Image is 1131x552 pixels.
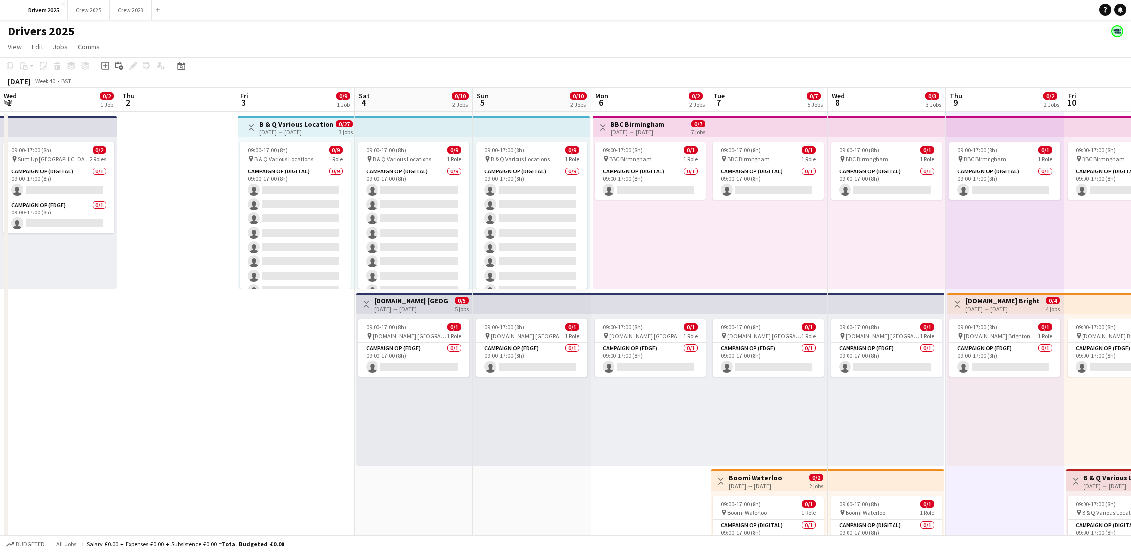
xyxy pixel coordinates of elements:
span: Boomi Waterloo [846,509,885,516]
span: 09:00-17:00 (8h) [1076,323,1116,331]
span: BBC Birmngham [609,155,652,163]
button: Crew 2025 [68,0,110,20]
div: [DATE] → [DATE] [729,482,782,490]
span: BBC Birmngham [964,155,1006,163]
a: View [4,41,26,53]
a: Comms [74,41,104,53]
span: 09:00-17:00 (8h) [721,323,761,331]
span: 0/1 [802,500,816,508]
span: Comms [78,42,100,51]
span: 1 Role [565,155,579,163]
span: Boomi Waterloo [727,509,767,516]
div: 2 jobs [809,481,823,490]
app-card-role: Campaign Op (Digital)0/109:00-17:00 (8h) [949,166,1060,200]
span: 0/1 [1038,323,1052,331]
app-card-role: Campaign Op (Edge)0/109:00-17:00 (8h) [949,343,1060,377]
span: 0/1 [684,323,698,331]
span: Jobs [53,42,68,51]
h3: [DOMAIN_NAME] [GEOGRAPHIC_DATA] [374,297,448,305]
span: 6 [594,97,608,108]
span: 09:00-17:00 (8h) [603,323,643,331]
span: Fri [240,91,248,100]
span: 0/9 [565,146,579,154]
app-card-role: Campaign Op (Digital)0/109:00-17:00 (8h) [3,166,114,200]
div: [DATE] → [DATE] [374,305,448,313]
span: 09:00-17:00 (8h) [957,323,997,331]
a: Edit [28,41,47,53]
div: 1 Job [337,101,350,108]
span: 0/2 [100,92,114,100]
span: 09:00-17:00 (8h) [484,323,524,331]
div: 09:00-17:00 (8h)0/9 B & Q Various Locations1 RoleCampaign Op (Digital)0/909:00-17:00 (8h) [476,142,587,289]
span: 0/1 [920,323,934,331]
span: 1 Role [801,509,816,516]
div: 5 jobs [455,304,469,313]
app-job-card: 09:00-17:00 (8h)0/1 [DOMAIN_NAME] [GEOGRAPHIC_DATA]1 RoleCampaign Op (Edge)0/109:00-17:00 (8h) [358,319,469,377]
span: 1 Role [920,155,934,163]
span: 8 [830,97,845,108]
span: Budgeted [16,541,45,548]
div: 2 Jobs [689,101,705,108]
span: 0/9 [336,92,350,100]
span: 0/1 [802,323,816,331]
div: 1 Job [100,101,113,108]
span: 0/1 [802,146,816,154]
span: B & Q Various Locations [491,155,550,163]
h3: B & Q Various Locations [259,120,333,128]
h3: Boomi Waterloo [729,473,782,482]
span: Mon [595,91,608,100]
span: 0/3 [925,92,939,100]
span: 09:00-17:00 (8h) [839,146,879,154]
span: 2 [121,97,135,108]
span: BBC Birmngham [727,155,770,163]
span: Sun [477,91,489,100]
button: Drivers 2025 [20,0,68,20]
span: 09:00-17:00 (8h) [721,500,761,508]
span: 1 Role [447,332,461,340]
span: 1 Role [683,155,698,163]
div: 09:00-17:00 (8h)0/2 Sum Up [GEOGRAPHIC_DATA]2 RolesCampaign Op (Digital)0/109:00-17:00 (8h) Campa... [3,142,114,233]
span: Wed [4,91,17,100]
a: Jobs [49,41,72,53]
app-job-card: 09:00-17:00 (8h)0/1 BBC Birmngham1 RoleCampaign Op (Digital)0/109:00-17:00 (8h) [949,142,1060,200]
span: 0/1 [920,500,934,508]
span: 1 Role [329,155,343,163]
app-card-role: Campaign Op (Digital)0/109:00-17:00 (8h) [595,166,706,200]
span: 9 [948,97,962,108]
span: 0/2 [809,474,823,481]
app-card-role: Campaign Op (Edge)0/109:00-17:00 (8h) [831,343,942,377]
div: Salary £0.00 + Expenses £0.00 + Subsistence £0.00 = [87,540,284,548]
span: B & Q Various Locations [373,155,431,163]
span: 0/27 [336,120,353,127]
span: [DOMAIN_NAME] [GEOGRAPHIC_DATA] [491,332,565,340]
span: 0/7 [691,120,705,127]
span: 1 Role [683,332,698,340]
span: B & Q Various Locations [254,155,313,163]
app-card-role: Campaign Op (Edge)0/109:00-17:00 (8h) [3,200,114,233]
app-job-card: 09:00-17:00 (8h)0/9 B & Q Various Locations1 RoleCampaign Op (Digital)0/909:00-17:00 (8h) [358,142,469,289]
span: 1 Role [447,155,461,163]
div: 2 Jobs [452,101,468,108]
app-job-card: 09:00-17:00 (8h)0/1 [DOMAIN_NAME] [GEOGRAPHIC_DATA]1 RoleCampaign Op (Edge)0/109:00-17:00 (8h) [713,319,824,377]
span: [DOMAIN_NAME] [GEOGRAPHIC_DATA] [846,332,920,340]
span: 0/2 [689,92,703,100]
span: 09:00-17:00 (8h) [603,146,643,154]
span: [DOMAIN_NAME] [GEOGRAPHIC_DATA] [373,332,447,340]
app-job-card: 09:00-17:00 (8h)0/9 B & Q Various Locations1 RoleCampaign Op (Digital)0/909:00-17:00 (8h) [240,142,351,289]
span: 3 [239,97,248,108]
span: Total Budgeted £0.00 [222,540,284,548]
span: 0/1 [920,146,934,154]
span: 0/4 [1046,297,1060,304]
span: 7 [712,97,725,108]
div: 5 Jobs [807,101,823,108]
span: 0/2 [1043,92,1057,100]
div: 09:00-17:00 (8h)0/1 BBC Birmngham1 RoleCampaign Op (Digital)0/109:00-17:00 (8h) [831,142,942,200]
app-job-card: 09:00-17:00 (8h)0/1 [DOMAIN_NAME] [GEOGRAPHIC_DATA]1 RoleCampaign Op (Edge)0/109:00-17:00 (8h) [831,319,942,377]
div: 3 Jobs [926,101,941,108]
div: [DATE] → [DATE] [611,128,664,136]
app-user-avatar: Claire Stewart [1111,25,1123,37]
